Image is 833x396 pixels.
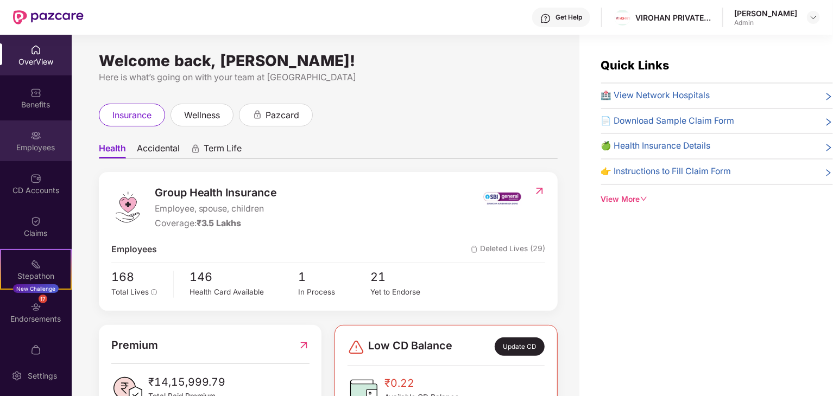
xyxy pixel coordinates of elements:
[253,110,262,119] div: animation
[298,268,370,286] span: 1
[99,71,558,84] div: Here is what’s going on with your team at [GEOGRAPHIC_DATA]
[30,130,41,141] img: svg+xml;base64,PHN2ZyBpZD0iRW1wbG95ZWVzIiB4bWxucz0iaHR0cDovL3d3dy53My5vcmcvMjAwMC9zdmciIHdpZHRoPS...
[155,184,277,201] span: Group Health Insurance
[371,268,443,286] span: 21
[111,268,166,286] span: 168
[30,302,41,312] img: svg+xml;base64,PHN2ZyBpZD0iRW5kb3JzZW1lbnRzIiB4bWxucz0iaHR0cDovL3d3dy53My5vcmcvMjAwMC9zdmciIHdpZH...
[39,295,47,303] div: 17
[99,56,558,65] div: Welcome back, [PERSON_NAME]!
[184,108,220,122] span: wellness
[13,10,84,24] img: New Pazcare Logo
[204,143,242,158] span: Term Life
[495,337,545,356] div: Update CD
[190,268,299,286] span: 146
[384,375,459,392] span: ₹0.22
[30,87,41,98] img: svg+xml;base64,PHN2ZyBpZD0iQmVuZWZpdHMiIHhtbG5zPSJodHRwOi8vd3d3LnczLm9yZy8yMDAwL3N2ZyIgd2lkdGg9Ij...
[112,108,152,122] span: insurance
[30,344,41,355] img: svg+xml;base64,PHN2ZyBpZD0iTXlfT3JkZXJzIiBkYXRhLW5hbWU9Ik15IE9yZGVycyIgeG1sbnM9Imh0dHA6Ly93d3cudz...
[99,143,126,158] span: Health
[190,286,299,298] div: Health Card Available
[824,167,833,178] span: right
[534,186,545,196] img: RedirectIcon
[30,44,41,55] img: svg+xml;base64,PHN2ZyBpZD0iSG9tZSIgeG1sbnM9Imh0dHA6Ly93d3cudzMub3JnLzIwMDAvc3ZnIiB3aWR0aD0iMjAiIG...
[111,243,157,257] span: Employees
[471,243,545,257] span: Deleted Lives (29)
[13,284,59,293] div: New Challenge
[30,173,41,184] img: svg+xml;base64,PHN2ZyBpZD0iQ0RfQWNjb3VudHMiIGRhdGEtbmFtZT0iQ0QgQWNjb3VudHMiIHhtbG5zPSJodHRwOi8vd3...
[148,374,226,391] span: ₹14,15,999.79
[824,91,833,103] span: right
[191,144,200,154] div: animation
[1,271,71,282] div: Stepathon
[371,286,443,298] div: Yet to Endorse
[809,13,818,22] img: svg+xml;base64,PHN2ZyBpZD0iRHJvcGRvd24tMzJ4MzIiIHhtbG5zPSJodHRwOi8vd3d3LnczLm9yZy8yMDAwL3N2ZyIgd2...
[824,142,833,153] span: right
[266,108,299,122] span: pazcard
[24,371,60,381] div: Settings
[348,338,365,356] img: svg+xml;base64,PHN2ZyBpZD0iRGFuZ2VyLTMyeDMyIiB4bWxucz0iaHR0cDovL3d3dy53My5vcmcvMjAwMC9zdmciIHdpZH...
[155,202,277,216] span: Employee, spouse, children
[601,139,711,153] span: 🍏 Health Insurance Details
[155,217,277,231] div: Coverage:
[111,191,144,223] img: logo
[368,337,452,356] span: Low CD Balance
[471,246,478,253] img: deleteIcon
[601,194,833,206] div: View More
[615,12,630,24] img: Virohan%20logo%20(1).jpg
[601,58,670,72] span: Quick Links
[111,337,158,354] span: Premium
[197,218,242,228] span: ₹3.5 Lakhs
[482,184,523,212] img: insurerIcon
[30,216,41,227] img: svg+xml;base64,PHN2ZyBpZD0iQ2xhaW0iIHhtbG5zPSJodHRwOi8vd3d3LnczLm9yZy8yMDAwL3N2ZyIgd2lkdGg9IjIwIi...
[540,13,551,24] img: svg+xml;base64,PHN2ZyBpZD0iSGVscC0zMngzMiIgeG1sbnM9Imh0dHA6Ly93d3cudzMub3JnLzIwMDAvc3ZnIiB3aWR0aD...
[824,117,833,128] span: right
[640,195,648,203] span: down
[111,288,149,296] span: Total Lives
[137,143,180,158] span: Accidental
[30,259,41,270] img: svg+xml;base64,PHN2ZyB4bWxucz0iaHR0cDovL3d3dy53My5vcmcvMjAwMC9zdmciIHdpZHRoPSIyMSIgaGVpZ2h0PSIyMC...
[601,165,731,178] span: 👉 Instructions to Fill Claim Form
[556,13,582,22] div: Get Help
[601,114,735,128] span: 📄 Download Sample Claim Form
[11,371,22,381] img: svg+xml;base64,PHN2ZyBpZD0iU2V0dGluZy0yMHgyMCIgeG1sbnM9Imh0dHA6Ly93d3cudzMub3JnLzIwMDAvc3ZnIiB3aW...
[298,337,310,354] img: RedirectIcon
[151,289,157,296] span: info-circle
[734,18,797,27] div: Admin
[298,286,370,298] div: In Process
[734,8,797,18] div: [PERSON_NAME]
[601,89,710,103] span: 🏥 View Network Hospitals
[635,12,711,23] div: VIROHAN PRIVATE LIMITED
